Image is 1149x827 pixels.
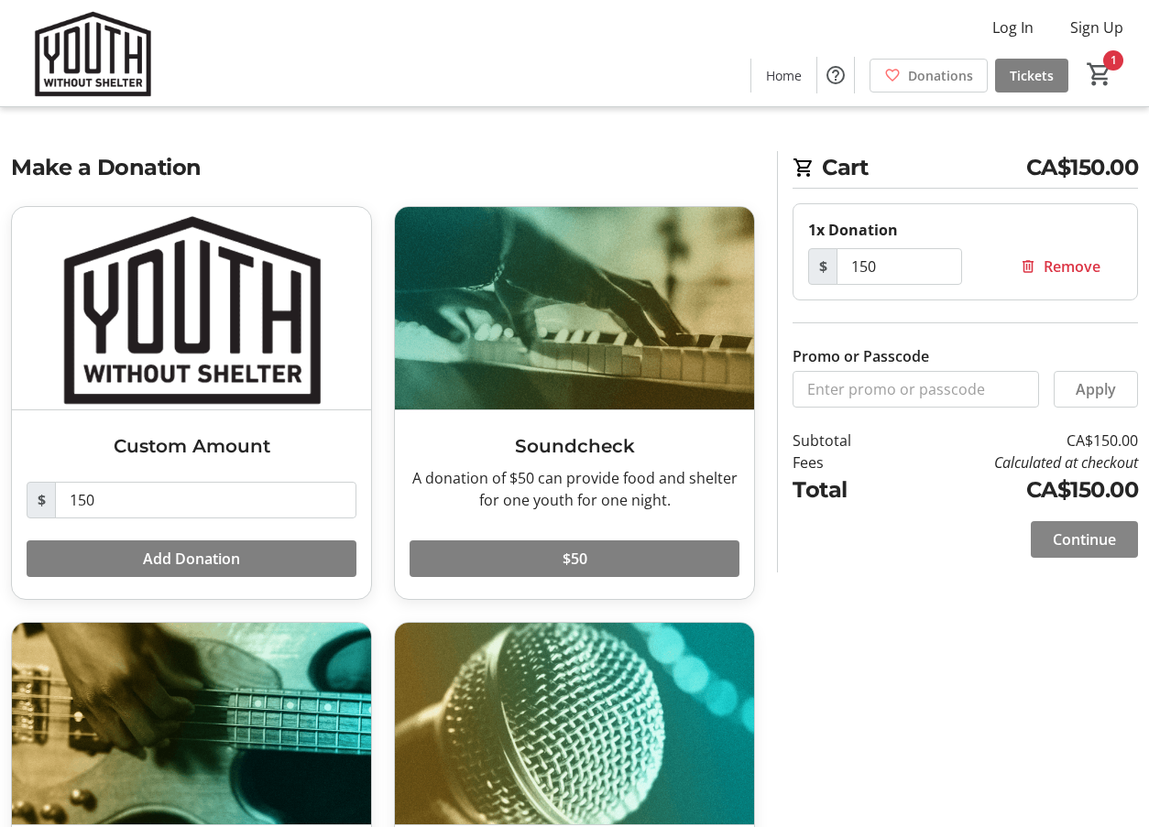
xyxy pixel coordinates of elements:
[793,473,892,506] td: Total
[1070,16,1123,38] span: Sign Up
[395,623,754,825] img: Encore
[27,540,356,577] button: Add Donation
[793,345,929,367] label: Promo or Passcode
[1076,378,1116,400] span: Apply
[892,430,1138,452] td: CA$150.00
[410,540,739,577] button: $50
[1053,528,1116,550] span: Continue
[992,16,1034,38] span: Log In
[817,57,854,93] button: Help
[1056,13,1138,42] button: Sign Up
[892,473,1138,506] td: CA$150.00
[808,219,1122,241] div: 1x Donation
[11,151,755,184] h2: Make a Donation
[1031,521,1138,558] button: Continue
[1044,256,1100,277] span: Remove
[793,371,1039,408] input: Enter promo or passcode
[143,548,240,570] span: Add Donation
[793,430,892,452] td: Subtotal
[12,207,371,409] img: Custom Amount
[27,432,356,460] h3: Custom Amount
[793,151,1138,189] h2: Cart
[808,248,837,285] span: $
[837,248,962,285] input: Donation Amount
[410,432,739,460] h3: Soundcheck
[410,467,739,511] div: A donation of $50 can provide food and shelter for one youth for one night.
[12,623,371,825] img: Headliner
[11,7,174,99] img: Youth Without Shelter's Logo
[892,452,1138,473] td: Calculated at checkout
[766,66,802,85] span: Home
[751,59,816,92] a: Home
[793,452,892,473] td: Fees
[27,482,56,518] span: $
[908,66,973,85] span: Donations
[1026,151,1139,184] span: CA$150.00
[563,548,587,570] span: $50
[1083,58,1116,91] button: Cart
[55,482,356,518] input: Donation Amount
[978,13,1048,42] button: Log In
[1054,371,1138,408] button: Apply
[1010,66,1054,85] span: Tickets
[395,207,754,409] img: Soundcheck
[998,248,1122,285] button: Remove
[870,59,988,92] a: Donations
[995,59,1068,92] a: Tickets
